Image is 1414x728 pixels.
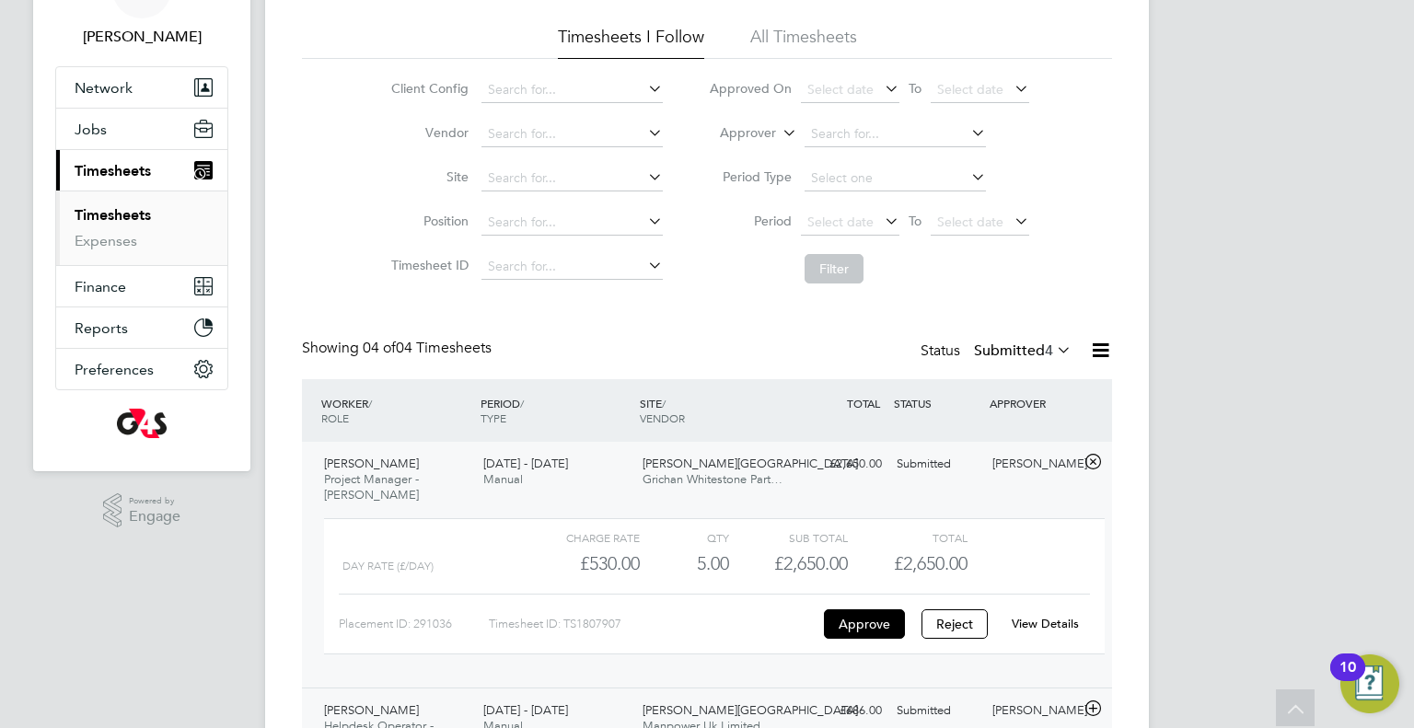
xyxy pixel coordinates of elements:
label: Approver [693,124,776,143]
button: Approve [824,609,905,639]
span: [PERSON_NAME][GEOGRAPHIC_DATA] [643,456,858,471]
div: Showing [302,339,495,358]
span: ROLE [321,410,349,425]
div: Charge rate [521,526,640,549]
span: 04 of [363,339,396,357]
div: £686.00 [794,696,889,726]
div: £2,650.00 [729,549,848,579]
img: g4s-logo-retina.png [117,409,167,438]
label: Client Config [386,80,469,97]
span: Preferences [75,361,154,378]
button: Reject [921,609,988,639]
div: STATUS [889,387,985,420]
span: Powered by [129,493,180,509]
div: APPROVER [985,387,1081,420]
span: VENDOR [640,410,685,425]
span: To [903,209,927,233]
a: Powered byEngage [103,493,181,528]
span: 04 Timesheets [363,339,492,357]
button: Reports [56,307,227,348]
div: 5.00 [640,549,729,579]
div: PERIOD [476,387,635,434]
label: Position [386,213,469,229]
span: [PERSON_NAME] [324,702,419,718]
span: / [662,396,666,410]
span: Timesheets [75,162,151,179]
button: Preferences [56,349,227,389]
li: Timesheets I Follow [558,26,704,59]
span: Manual [483,471,523,487]
label: Period [709,213,792,229]
div: Sub Total [729,526,848,549]
span: [DATE] - [DATE] [483,702,568,718]
span: Select date [937,214,1003,230]
button: Finance [56,266,227,306]
span: Jobs [75,121,107,138]
span: £2,650.00 [894,552,968,574]
div: WORKER [317,387,476,434]
label: Submitted [974,341,1072,360]
div: [PERSON_NAME] [985,449,1081,480]
label: Period Type [709,168,792,185]
input: Search for... [481,121,663,147]
span: Grichan Whitestone Part… [643,471,782,487]
input: Select one [805,166,986,191]
span: / [368,396,372,410]
div: Total [848,526,967,549]
div: Timesheets [56,191,227,265]
span: Day Rate (£/day) [342,560,434,572]
a: View Details [1012,616,1079,631]
input: Search for... [481,166,663,191]
li: All Timesheets [750,26,857,59]
button: Network [56,67,227,108]
div: QTY [640,526,729,549]
a: Go to home page [55,409,228,438]
span: Finance [75,278,126,295]
div: Submitted [889,449,985,480]
div: £530.00 [521,549,640,579]
span: TYPE [481,410,506,425]
span: Select date [807,81,874,98]
div: Submitted [889,696,985,726]
span: [PERSON_NAME] [324,456,419,471]
button: Jobs [56,109,227,149]
div: SITE [635,387,794,434]
span: Network [75,79,133,97]
label: Timesheet ID [386,257,469,273]
button: Timesheets [56,150,227,191]
span: [PERSON_NAME][GEOGRAPHIC_DATA] [643,702,858,718]
span: / [520,396,524,410]
div: Timesheet ID: TS1807907 [489,609,819,639]
input: Search for... [481,210,663,236]
span: Select date [807,214,874,230]
div: £2,650.00 [794,449,889,480]
span: 4 [1045,341,1053,360]
label: Vendor [386,124,469,141]
a: Timesheets [75,206,151,224]
button: Open Resource Center, 10 new notifications [1340,654,1399,713]
div: [PERSON_NAME] [985,696,1081,726]
span: [DATE] - [DATE] [483,456,568,471]
span: To [903,76,927,100]
span: Engage [129,509,180,525]
input: Search for... [805,121,986,147]
div: Placement ID: 291036 [339,609,489,639]
label: Approved On [709,80,792,97]
div: 10 [1339,667,1356,691]
button: Filter [805,254,863,283]
span: Reports [75,319,128,337]
input: Search for... [481,77,663,103]
div: Status [921,339,1075,364]
input: Search for... [481,254,663,280]
label: Site [386,168,469,185]
span: Select date [937,81,1003,98]
span: Project Manager - [PERSON_NAME] [324,471,419,503]
a: Expenses [75,232,137,249]
span: TOTAL [847,396,880,410]
span: Samuel Clacker [55,26,228,48]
